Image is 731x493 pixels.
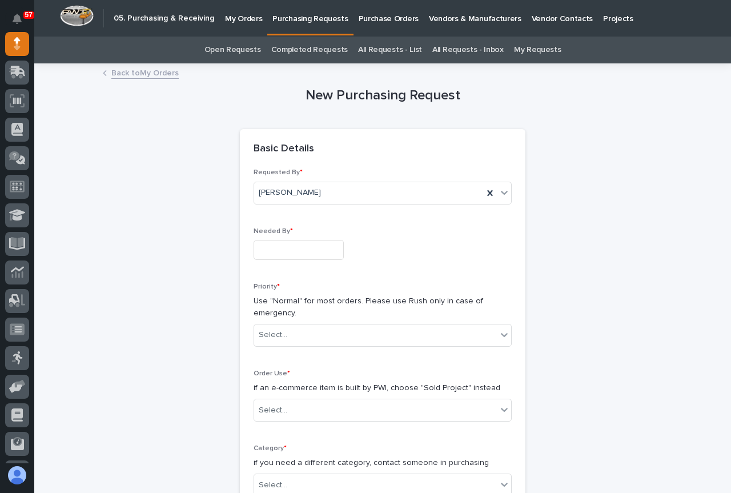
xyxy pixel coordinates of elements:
h1: New Purchasing Request [240,87,525,104]
div: Notifications57 [14,14,29,32]
a: My Requests [514,37,561,63]
span: Requested By [254,169,303,176]
h2: Basic Details [254,143,314,155]
div: Select... [259,329,287,341]
a: Open Requests [204,37,261,63]
a: All Requests - Inbox [432,37,504,63]
a: Back toMy Orders [111,66,179,79]
button: users-avatar [5,463,29,487]
span: Order Use [254,370,290,377]
p: 57 [25,11,33,19]
p: if an e-commerce item is built by PWI, choose "Sold Project" instead [254,382,512,394]
a: All Requests - List [358,37,422,63]
h2: 05. Purchasing & Receiving [114,14,214,23]
span: Needed By [254,228,293,235]
span: [PERSON_NAME] [259,187,321,199]
a: Completed Requests [271,37,348,63]
span: Priority [254,283,280,290]
span: Category [254,445,287,452]
button: Notifications [5,7,29,31]
div: Select... [259,404,287,416]
div: Select... [259,479,287,491]
p: Use "Normal" for most orders. Please use Rush only in case of emergency. [254,295,512,319]
img: Workspace Logo [60,5,94,26]
p: if you need a different category, contact someone in purchasing [254,457,512,469]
